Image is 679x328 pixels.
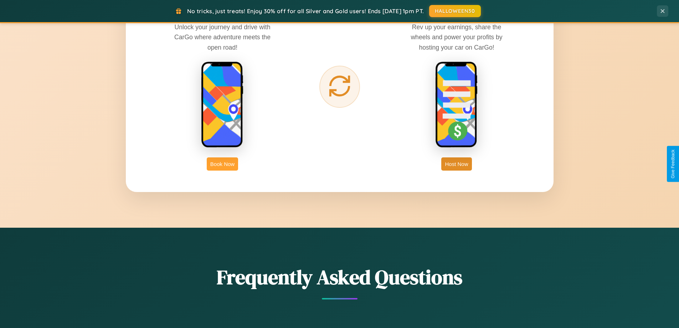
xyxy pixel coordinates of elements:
p: Rev up your earnings, share the wheels and power your profits by hosting your car on CarGo! [403,22,510,52]
div: Give Feedback [670,150,675,178]
button: Book Now [207,157,238,171]
img: rent phone [201,61,244,148]
span: No tricks, just treats! Enjoy 30% off for all Silver and Gold users! Ends [DATE] 1pm PT. [187,7,424,15]
button: Host Now [441,157,472,171]
img: host phone [435,61,478,148]
button: HALLOWEEN30 [429,5,481,17]
h2: Frequently Asked Questions [126,263,554,291]
p: Unlock your journey and drive with CarGo where adventure meets the open road! [169,22,276,52]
